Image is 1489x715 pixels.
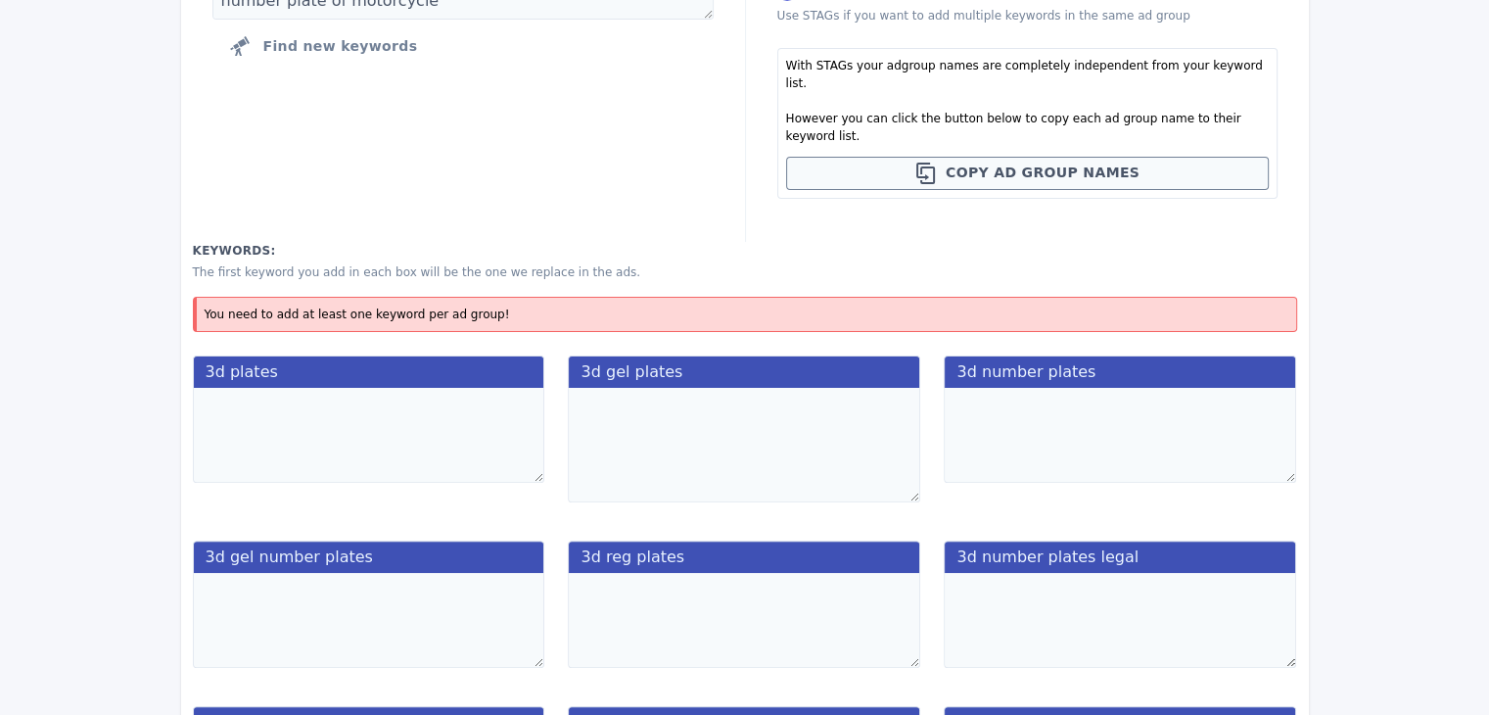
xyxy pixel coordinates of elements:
[205,306,1288,323] p: You need to add at least one keyword per ad group!
[944,541,1296,573] label: 3d number plates legal
[212,26,434,66] button: Click to find new keywords related to those above
[786,157,1269,190] button: Copy ad group names
[944,356,1296,388] label: 3d number plates
[193,356,545,388] label: 3d plates
[568,541,920,573] label: 3d reg plates
[786,110,1269,145] p: However you can click the button below to copy each ad group name to their keyword list.
[193,541,545,573] label: 3d gel number plates
[777,7,1278,24] p: Use STAGs if you want to add multiple keywords in the same ad group
[786,57,1269,92] p: With STAGs your adgroup names are completely independent from your keyword list.
[193,263,1297,281] p: The first keyword you add in each box will be the one we replace in the ads.
[568,356,920,388] label: 3d gel plates
[193,242,1297,260] label: Keywords:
